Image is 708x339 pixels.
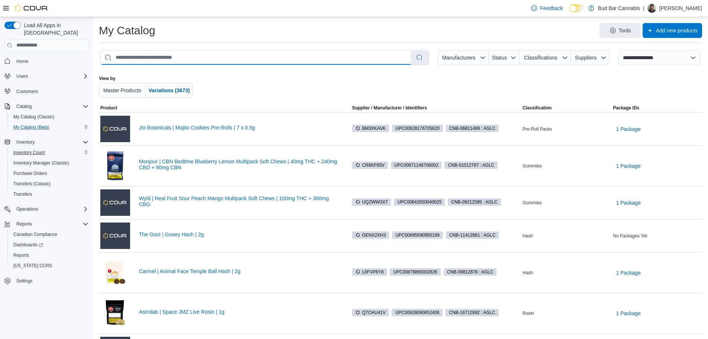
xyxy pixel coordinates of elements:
span: Q7CHU41V [352,309,389,316]
button: Users [13,72,31,81]
span: Inventory Manager (Classic) [13,160,69,166]
span: CNB-09812878 : AGLC [447,269,494,275]
span: CNB-11412881 : AGLC [449,232,496,239]
span: CNB-09812878 : AGLC [444,268,497,276]
span: Manufacturers [442,55,475,61]
span: Transfers [10,190,88,199]
span: CNB-09212595 : AGLC [448,198,501,206]
div: Gummies [521,161,611,170]
button: Operations [13,205,41,214]
div: Supplier / Manufacturer / Identifiers [352,105,427,111]
button: 1 Package [613,122,644,137]
span: BM3XKAVK [352,125,389,132]
span: UPC00842650040025 [394,198,445,206]
span: [US_STATE] CCRS [13,263,52,269]
span: Transfers (Classic) [10,179,88,188]
p: Bud Bar Cannabis [598,4,640,13]
label: View by [99,76,115,81]
span: UPC00685690950189 [392,231,443,239]
div: Hash [521,268,611,277]
button: Transfers [7,189,91,199]
span: CNB-16712892 : AGLC [446,309,499,316]
img: Astrolab | Space JMZ Live Rosin | 1g [100,295,130,332]
button: Inventory Count [7,147,91,158]
a: Inventory Count [10,148,48,157]
button: Reports [7,250,91,260]
span: UQZWW3X7 [352,198,391,206]
a: Wyld | Real Fruit Sour Peach Mango Multipack Soft Chews | 100mg THC + 300mg CBG [139,195,339,207]
button: [US_STATE] CCRS [7,260,91,271]
span: Q7CHU41V [355,309,385,316]
span: Inventory Manager (Classic) [10,159,88,167]
span: Package IDs [613,105,640,111]
span: My Catalog (Beta) [13,124,49,130]
a: Feedback [528,1,566,16]
a: Dashboards [7,240,91,250]
span: Reports [13,252,29,258]
span: Reports [13,220,88,228]
button: Inventory [1,137,91,147]
span: Product [100,105,117,111]
button: Inventory Manager (Classic) [7,158,91,168]
button: Tools [599,23,641,38]
a: Settings [13,276,35,285]
img: The Goo! | Gooey Hash | 2g [100,223,130,249]
span: GENX2XH3 [355,232,386,239]
div: No Packages Yet [612,231,702,240]
span: Dashboards [10,240,88,249]
span: Canadian Compliance [10,230,88,239]
a: Home [13,57,31,66]
span: 1 Package [616,162,641,170]
img: Carmel | Animal Face Temple Ball Hash | 2g [100,254,130,291]
span: Variations (3673) [149,87,190,93]
span: Settings [13,276,88,285]
span: Suppliers [575,55,597,61]
span: Washington CCRS [10,261,88,270]
span: Inventory Count [10,148,88,157]
span: Tools [619,27,631,34]
span: Transfers (Classic) [13,181,51,187]
a: Astrolab | Space JMZ Live Rosin | 1g [139,309,339,315]
button: 1 Package [613,195,644,210]
a: Monjour | CBN Bedtime Blueberry Lemon Multipack Soft Chews | 40mg THC + 240mg CBD + 90mg CBN [139,159,339,170]
p: [PERSON_NAME] [659,4,702,13]
span: Reports [10,251,88,260]
span: 1 Package [616,269,641,276]
span: CNB-06811499 : AGLC [449,125,496,132]
span: UQZWW3X7 [355,199,388,205]
span: Transfers [13,191,32,197]
button: Customers [1,86,91,97]
span: Operations [13,205,88,214]
span: Purchase Orders [13,170,47,176]
span: Inventory [13,138,88,147]
span: Canadian Compliance [13,231,57,237]
span: UPC00628176705620 [392,125,443,132]
span: BM3XKAVK [355,125,386,132]
nav: Complex example [4,53,88,306]
a: Carmel | Animal Face Temple Ball Hash | 2g [139,268,339,274]
span: Classification [523,105,552,111]
a: Reports [10,251,32,260]
button: Home [1,56,91,67]
button: Catalog [1,101,91,112]
a: Transfers (Classic) [10,179,54,188]
span: Inventory [16,139,35,145]
button: Operations [1,204,91,214]
span: Classifications [524,55,557,61]
a: Joi Botanicals | Mojito Cookies Pre-Rolls | 7 x 0.5g [139,125,339,131]
span: My Catalog (Classic) [10,112,88,121]
button: Inventory [13,138,38,147]
span: Users [13,72,88,81]
a: The Goo! | Gooey Hash | 2g [139,231,339,237]
span: UPC00671148706002 [391,161,442,169]
button: 1 Package [613,265,644,280]
span: CNB-11412881 : AGLC [446,231,499,239]
span: UPC 00878865002626 [393,269,437,275]
span: Catalog [16,103,32,109]
span: Customers [13,87,88,96]
span: Inventory Count [13,150,45,156]
span: My Catalog (Classic) [13,114,55,120]
span: Dashboards [13,242,43,248]
button: Users [1,71,91,81]
a: Canadian Compliance [10,230,60,239]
